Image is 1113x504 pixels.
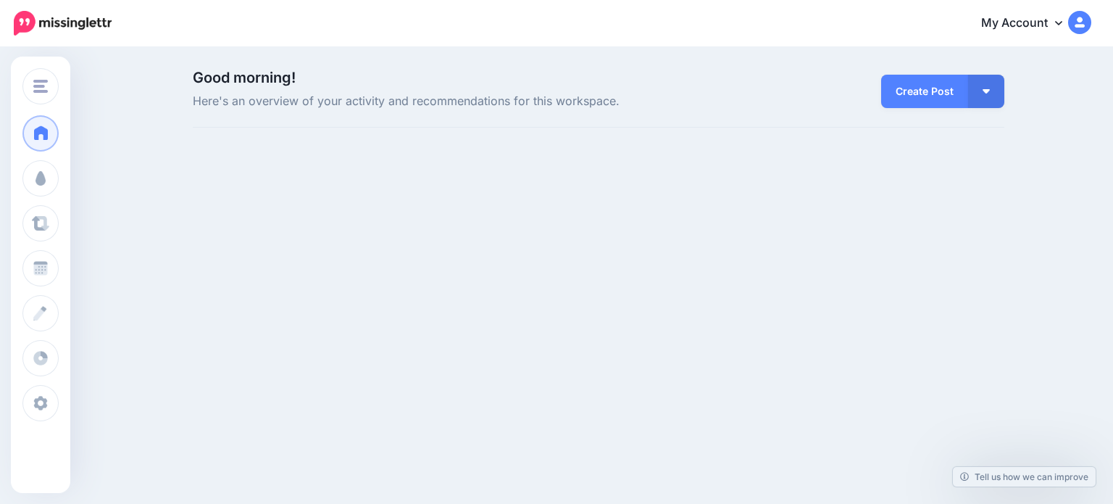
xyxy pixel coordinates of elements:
[983,89,990,94] img: arrow-down-white.png
[14,11,112,36] img: Missinglettr
[953,467,1096,487] a: Tell us how we can improve
[33,80,48,93] img: menu.png
[193,92,727,111] span: Here's an overview of your activity and recommendations for this workspace.
[967,6,1091,41] a: My Account
[193,69,296,86] span: Good morning!
[881,75,968,108] a: Create Post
